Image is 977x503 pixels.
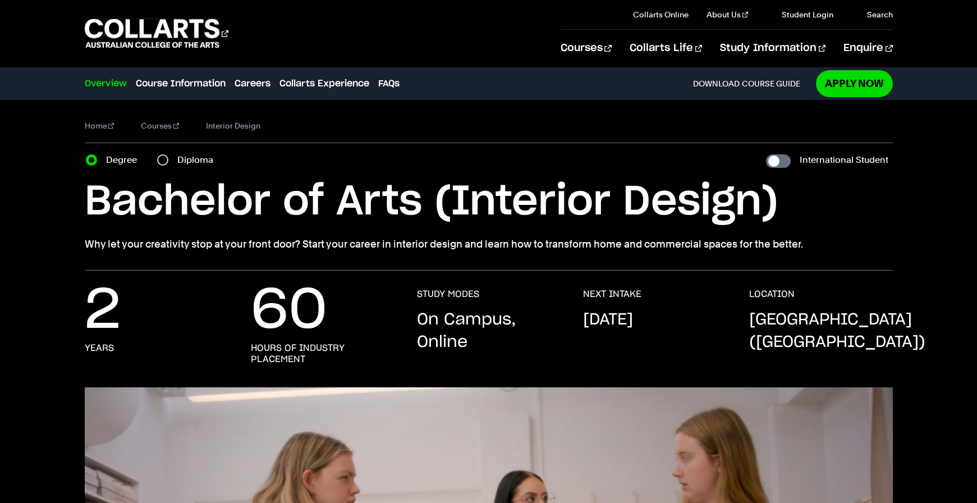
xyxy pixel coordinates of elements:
[177,152,220,168] label: Diploma
[141,118,179,134] a: Courses
[417,309,561,354] p: On Campus, Online
[378,77,400,90] a: FAQs
[85,289,121,333] p: 2
[106,152,144,168] label: Degree
[85,177,893,227] h1: Bachelor of Arts (Interior Design)
[843,30,892,67] a: Enquire
[561,30,612,67] a: Courses
[816,70,893,97] a: Apply Now
[707,9,748,20] a: About Us
[85,17,228,49] div: Go to homepage
[251,289,327,333] p: 60
[85,118,114,134] a: Home
[720,30,825,67] a: Study Information
[251,342,395,365] h3: hours of industry placement
[800,152,888,168] label: International Student
[279,77,369,90] a: Collarts Experience
[630,30,702,67] a: Collarts Life
[417,289,479,300] h3: STUDY MODES
[749,309,925,354] p: [GEOGRAPHIC_DATA] ([GEOGRAPHIC_DATA])
[235,77,270,90] a: Careers
[583,289,641,300] h3: NEXT INTAKE
[85,77,127,90] a: Overview
[206,118,260,134] span: Interior Design
[851,9,893,20] a: Search
[85,342,114,354] h3: years
[85,236,893,252] p: Why let your creativity stop at your front door? Start your career in interior design and learn h...
[693,79,740,89] span: Download
[136,77,226,90] a: Course Information
[583,309,633,331] p: [DATE]
[766,9,833,20] a: Student Login
[749,289,795,300] h3: LOCATION
[633,9,689,20] a: Collarts Online
[683,79,809,89] a: DownloadCourse Guide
